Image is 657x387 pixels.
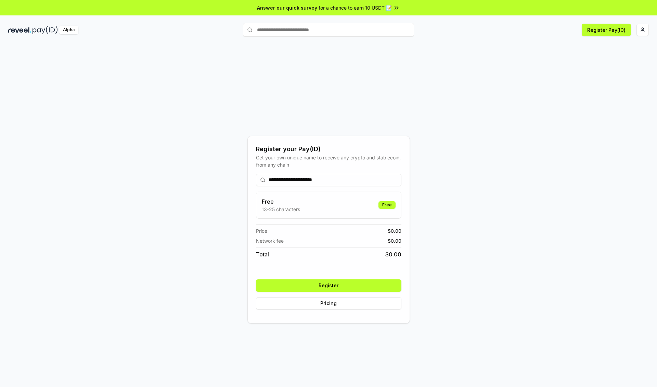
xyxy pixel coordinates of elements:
[262,206,300,213] p: 13-25 characters
[319,4,392,11] span: for a chance to earn 10 USDT 📝
[582,24,631,36] button: Register Pay(ID)
[256,227,267,234] span: Price
[256,144,401,154] div: Register your Pay(ID)
[256,279,401,292] button: Register
[256,237,284,244] span: Network fee
[8,26,31,34] img: reveel_dark
[256,297,401,310] button: Pricing
[388,237,401,244] span: $ 0.00
[59,26,78,34] div: Alpha
[256,250,269,258] span: Total
[388,227,401,234] span: $ 0.00
[33,26,58,34] img: pay_id
[257,4,317,11] span: Answer our quick survey
[385,250,401,258] span: $ 0.00
[262,197,300,206] h3: Free
[378,201,396,209] div: Free
[256,154,401,168] div: Get your own unique name to receive any crypto and stablecoin, from any chain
